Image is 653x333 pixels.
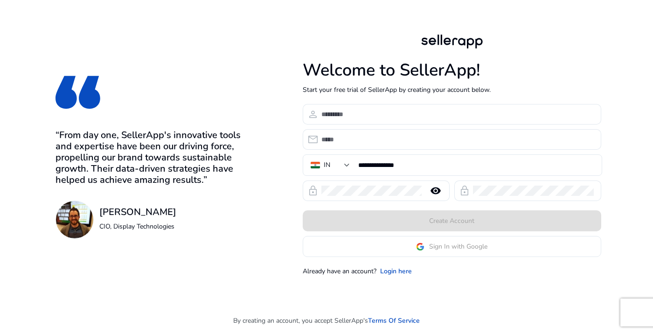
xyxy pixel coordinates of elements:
p: Already have an account? [303,266,376,276]
a: Terms Of Service [368,316,420,326]
a: Login here [380,266,412,276]
h1: Welcome to SellerApp! [303,60,601,80]
span: lock [459,185,470,196]
p: CIO, Display Technologies [99,222,176,231]
h3: [PERSON_NAME] [99,207,176,218]
p: Start your free trial of SellerApp by creating your account below. [303,85,601,95]
span: email [307,134,319,145]
div: IN [324,160,330,170]
h3: “From day one, SellerApp's innovative tools and expertise have been our driving force, propelling... [56,130,255,186]
span: person [307,109,319,120]
span: lock [307,185,319,196]
mat-icon: remove_red_eye [424,185,447,196]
